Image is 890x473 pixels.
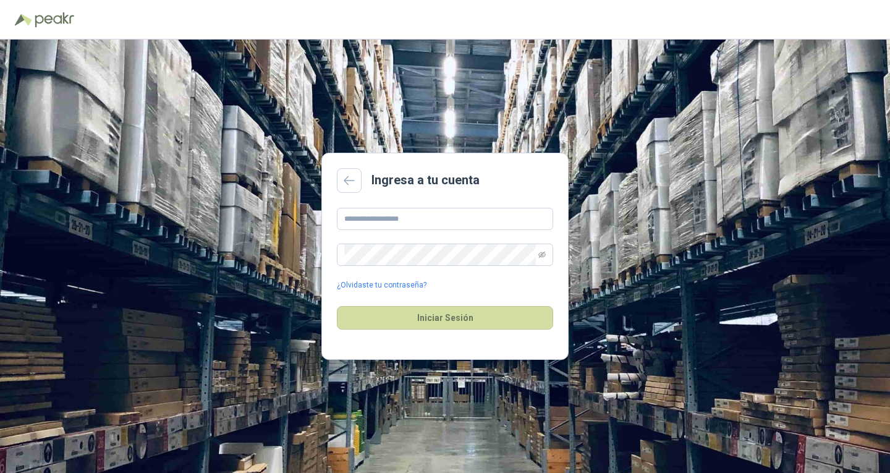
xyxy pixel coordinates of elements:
[538,251,546,258] span: eye-invisible
[337,279,426,291] a: ¿Olvidaste tu contraseña?
[15,14,32,26] img: Logo
[337,306,553,330] button: Iniciar Sesión
[35,12,74,27] img: Peakr
[371,171,480,190] h2: Ingresa a tu cuenta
